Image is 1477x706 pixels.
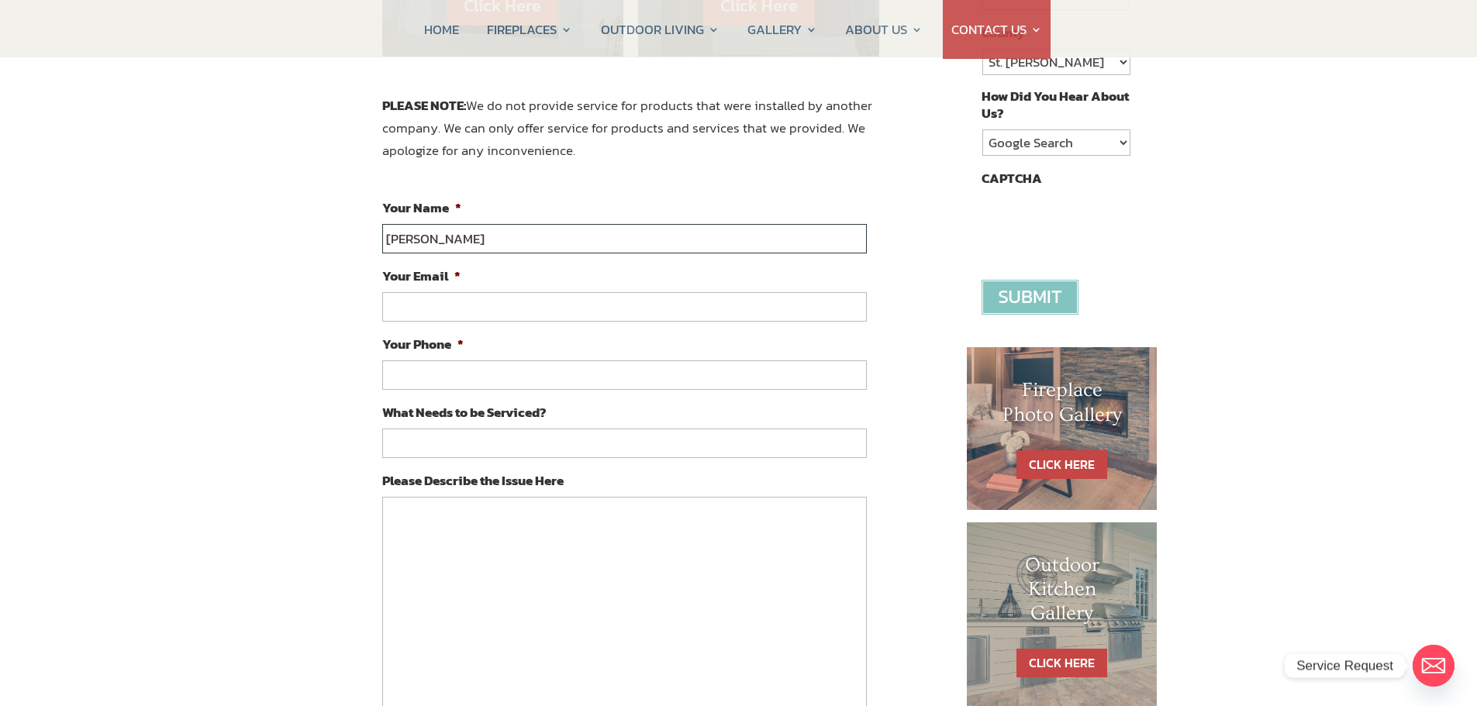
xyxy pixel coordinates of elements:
[1016,450,1107,479] a: CLICK HERE
[1016,649,1107,677] a: CLICK HERE
[382,336,464,353] label: Your Phone
[998,378,1127,434] h1: Fireplace Photo Gallery
[382,95,466,115] strong: PLEASE NOTE:
[998,553,1127,634] h1: Outdoor Kitchen Gallery
[382,404,547,421] label: What Needs to be Serviced?
[382,199,461,216] label: Your Name
[1413,645,1455,687] a: Email
[982,88,1129,122] label: How Did You Hear About Us?
[982,170,1042,187] label: CAPTCHA
[382,472,564,489] label: Please Describe the Issue Here
[982,195,1217,255] iframe: reCAPTCHA
[982,280,1078,315] input: Submit
[382,267,461,284] label: Your Email
[382,95,880,162] p: We do not provide service for products that were installed by another company. We can only offer ...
